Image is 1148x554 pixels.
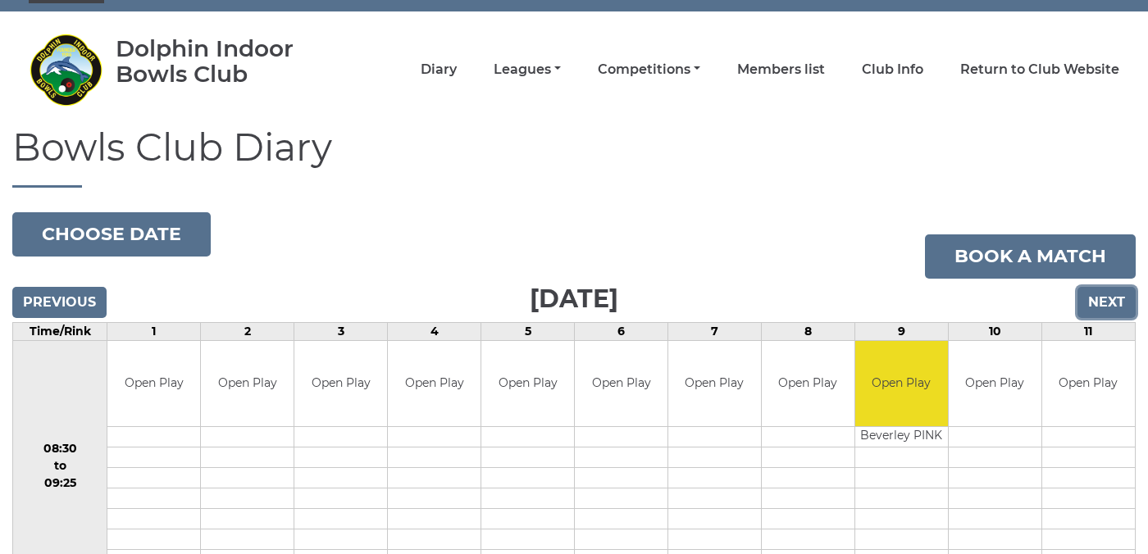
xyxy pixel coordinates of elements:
td: 4 [388,322,481,340]
input: Next [1077,287,1136,318]
td: 3 [294,322,388,340]
td: 2 [201,322,294,340]
div: Dolphin Indoor Bowls Club [116,36,341,87]
td: 9 [854,322,948,340]
a: Competitions [598,61,700,79]
td: 8 [761,322,854,340]
td: 1 [107,322,201,340]
td: Open Play [294,341,387,427]
td: Open Play [388,341,481,427]
img: Dolphin Indoor Bowls Club [29,33,102,107]
a: Club Info [862,61,923,79]
td: Open Play [481,341,574,427]
input: Previous [12,287,107,318]
a: Book a match [925,234,1136,279]
td: Open Play [575,341,667,427]
td: 10 [948,322,1041,340]
td: Beverley PINK [855,427,948,447]
td: Time/Rink [13,322,107,340]
td: 7 [668,322,762,340]
td: Open Play [107,341,200,427]
h1: Bowls Club Diary [12,127,1136,188]
a: Diary [421,61,457,79]
a: Return to Club Website [960,61,1119,79]
a: Leagues [494,61,561,79]
td: Open Play [762,341,854,427]
td: 6 [575,322,668,340]
td: Open Play [855,341,948,427]
td: Open Play [1042,341,1135,427]
td: Open Play [668,341,761,427]
td: Open Play [949,341,1041,427]
td: 5 [481,322,575,340]
a: Members list [737,61,825,79]
td: Open Play [201,341,294,427]
td: 11 [1041,322,1135,340]
button: Choose date [12,212,211,257]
